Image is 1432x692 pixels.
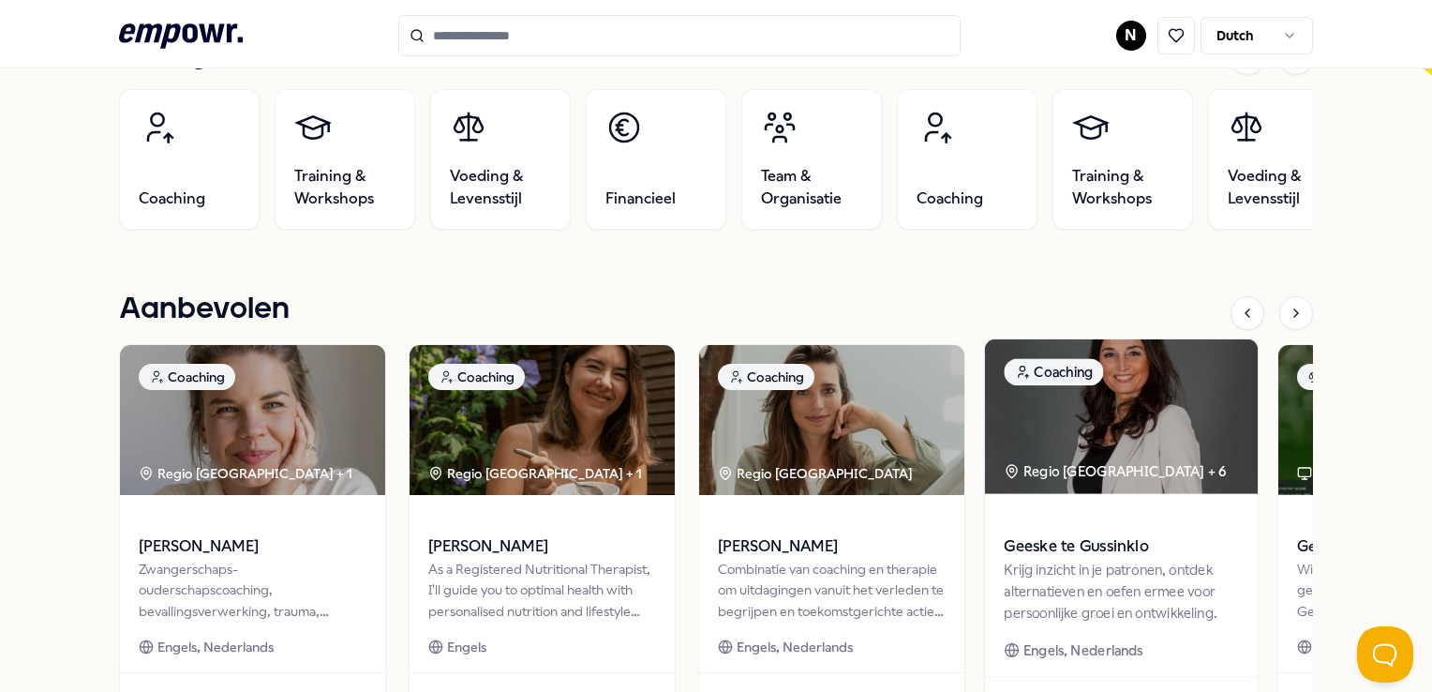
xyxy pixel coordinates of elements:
span: [PERSON_NAME] [428,534,656,559]
div: Regio [GEOGRAPHIC_DATA] [718,463,916,484]
span: Training & Workshops [294,165,395,210]
div: Online [1297,463,1355,484]
a: Team & Organisatie [741,89,882,230]
span: [PERSON_NAME] [139,534,366,559]
h1: Aanbevolen [119,286,290,333]
div: As a Registered Nutritional Therapist, I'll guide you to optimal health with personalised nutriti... [428,559,656,622]
div: Coaching [428,364,525,390]
button: N [1116,21,1146,51]
div: Combinatie van coaching en therapie om uitdagingen vanuit het verleden te begrijpen en toekomstge... [718,559,946,622]
div: Coaching [139,364,235,390]
span: Engels, Nederlands [157,637,274,657]
div: Krijg inzicht in je patronen, ontdek alternatieven en oefen ermee voor persoonlijke groei en ontw... [1005,559,1239,624]
input: Search for products, categories or subcategories [398,15,961,56]
a: Voeding & Levensstijl [430,89,571,230]
span: Engels [447,637,486,657]
span: Engels, Nederlands [1023,639,1143,661]
img: package image [120,345,385,495]
span: Coaching [139,188,205,210]
a: Coaching [119,89,260,230]
span: Geeske te Gussinklo [1005,534,1239,559]
a: Coaching [897,89,1037,230]
div: Regio [GEOGRAPHIC_DATA] + 6 [1005,460,1227,482]
div: Zwangerschaps- ouderschapscoaching, bevallingsverwerking, trauma, (prik)angst & stresscoaching. [139,559,366,622]
span: Coaching [917,188,983,210]
div: Regio [GEOGRAPHIC_DATA] + 1 [428,463,642,484]
div: Coaching [1005,358,1104,385]
span: Voeding & Levensstijl [450,165,551,210]
img: package image [410,345,675,495]
a: Financieel [586,89,726,230]
span: Voeding & Levensstijl [1228,165,1329,210]
div: Coaching [718,364,814,390]
span: Financieel [605,188,676,210]
a: Training & Workshops [1052,89,1193,230]
div: Regio [GEOGRAPHIC_DATA] + 1 [139,463,352,484]
img: package image [699,345,964,495]
span: Training & Workshops [1072,165,1173,210]
span: Engels, Nederlands [737,637,853,657]
span: [PERSON_NAME] [718,534,946,559]
a: Training & Workshops [275,89,415,230]
span: Team & Organisatie [761,165,862,210]
a: Voeding & Levensstijl [1208,89,1349,230]
img: package image [985,339,1258,494]
iframe: Help Scout Beacon - Open [1357,626,1413,683]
